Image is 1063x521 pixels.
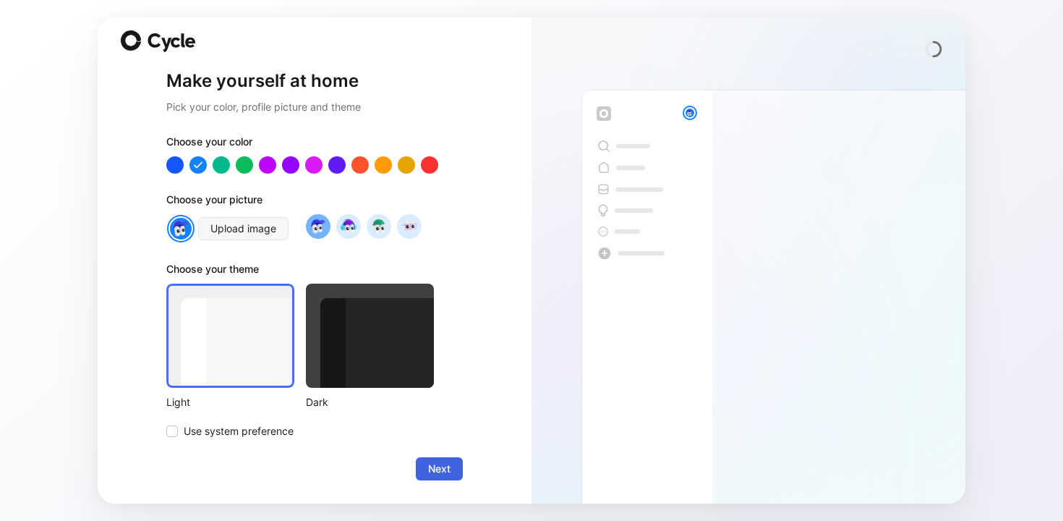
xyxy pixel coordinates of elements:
[166,191,463,214] div: Choose your picture
[168,216,193,241] img: avatar
[166,133,463,156] div: Choose your color
[166,69,463,93] h1: Make yourself at home
[308,216,328,236] img: avatar
[399,216,419,236] img: avatar
[428,460,451,478] span: Next
[597,106,611,121] img: workspace-default-logo-wX5zAyuM.png
[338,216,358,236] img: avatar
[198,217,289,240] button: Upload image
[210,220,276,237] span: Upload image
[166,394,294,411] div: Light
[184,423,294,440] span: Use system preference
[306,394,434,411] div: Dark
[416,457,463,480] button: Next
[369,216,388,236] img: avatar
[684,107,696,119] img: avatar
[166,98,463,116] h2: Pick your color, profile picture and theme
[166,260,434,284] div: Choose your theme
